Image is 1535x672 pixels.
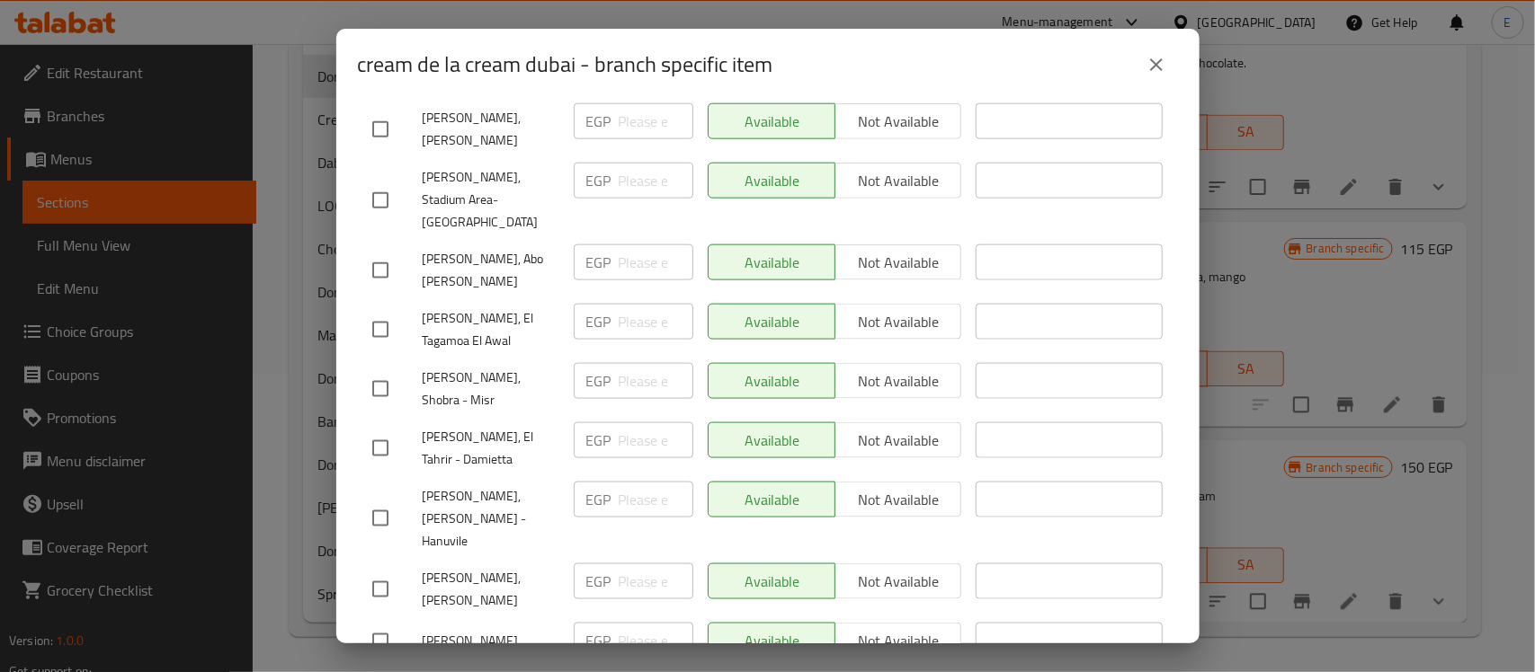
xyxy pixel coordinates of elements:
[423,107,559,152] span: [PERSON_NAME], [PERSON_NAME]
[423,426,559,471] span: [PERSON_NAME], El Tahrir - Damietta
[619,482,693,517] input: Please enter price
[423,630,559,652] span: [PERSON_NAME]
[423,166,559,234] span: [PERSON_NAME], Stadium Area-[GEOGRAPHIC_DATA]
[423,485,559,553] span: [PERSON_NAME], [PERSON_NAME] - Hanuvile
[586,311,611,332] p: EGP
[619,103,693,139] input: Please enter price
[586,170,611,191] p: EGP
[423,567,559,612] span: [PERSON_NAME], [PERSON_NAME]
[423,367,559,411] span: [PERSON_NAME], Shobra - Misr
[619,244,693,280] input: Please enter price
[619,422,693,458] input: Please enter price
[619,304,693,340] input: Please enter price
[586,630,611,651] p: EGP
[619,563,693,599] input: Please enter price
[586,429,611,451] p: EGP
[358,50,773,79] h2: cream de la cream dubai - branch specific item
[423,248,559,293] span: [PERSON_NAME], Abo [PERSON_NAME]
[586,489,611,510] p: EGP
[423,307,559,352] span: [PERSON_NAME], El Tagamoa El Awal
[586,252,611,273] p: EGP
[586,370,611,392] p: EGP
[1135,43,1178,86] button: close
[586,111,611,132] p: EGP
[619,363,693,399] input: Please enter price
[619,163,693,199] input: Please enter price
[619,623,693,659] input: Please enter price
[586,570,611,592] p: EGP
